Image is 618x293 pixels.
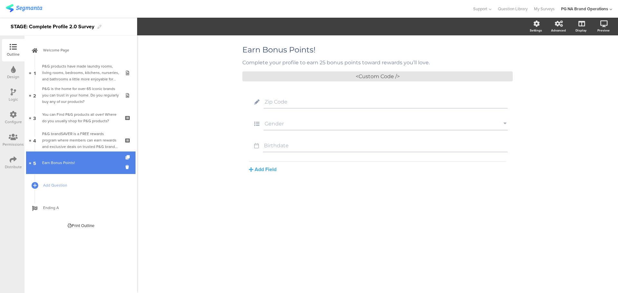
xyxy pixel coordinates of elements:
[9,96,18,102] div: Logic
[597,28,610,33] div: Preview
[5,164,22,170] div: Distribute
[33,114,36,121] span: 3
[43,182,126,188] span: Add Question
[33,159,36,166] span: 5
[265,121,503,127] input: Type field title...
[5,119,22,125] div: Configure
[43,47,126,53] span: Welcome Page
[473,6,487,12] span: Support
[242,60,513,66] p: Complete your profile to earn 25 bonus points toward rewards you’ll love.
[576,28,586,33] div: Display
[42,63,119,82] div: P&G products have made laundry rooms, living rooms, bedrooms, kitchens, nurseries, and bathrooms ...
[11,22,94,32] div: STAGE: Complete Profile 2.0 Survey
[561,6,608,12] div: PG NA Brand Operations
[7,51,20,57] div: Outline
[126,164,131,170] i: Delete
[126,155,131,160] i: Duplicate
[26,197,136,219] a: Ending A
[34,69,36,76] span: 1
[7,74,19,80] div: Design
[26,151,136,174] a: 5 Earn Bonus Points!
[42,160,119,166] div: Earn Bonus Points!
[265,99,507,105] input: Type field title...
[33,92,36,99] span: 2
[43,205,126,211] span: Ending A
[26,129,136,151] a: 4 P&G brandSAVER is a FREE rewards program where members can earn rewards and exclusive deals on ...
[26,61,136,84] a: 1 P&G products have made laundry rooms, living rooms, bedrooms, kitchens, nurseries, and bathroom...
[530,28,542,33] div: Settings
[33,137,36,144] span: 4
[26,106,136,129] a: 3 You can Find P&G products all over! Where do you usually shop for P&G products?
[551,28,566,33] div: Advanced
[26,39,136,61] a: Welcome Page
[68,223,94,229] div: Print Outline
[42,131,119,150] div: P&G brandSAVER is a FREE rewards program where members can earn rewards and exclusive deals on tr...
[42,86,119,105] div: P&G is the home for over 65 iconic brands you can trust in your home. Do you regularly buy any of...
[6,4,42,12] img: segmanta logo
[3,142,24,147] div: Permissions
[249,166,276,173] button: Add Field
[242,71,513,81] div: <Custom Code />
[242,45,513,55] p: Earn Bonus Points!
[42,111,119,124] div: You can Find P&G products all over! Where do you usually shop for P&G products?
[264,142,507,149] input: Type field title...
[26,84,136,106] a: 2 P&G is the home for over 65 iconic brands you can trust in your home. Do you regularly buy any ...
